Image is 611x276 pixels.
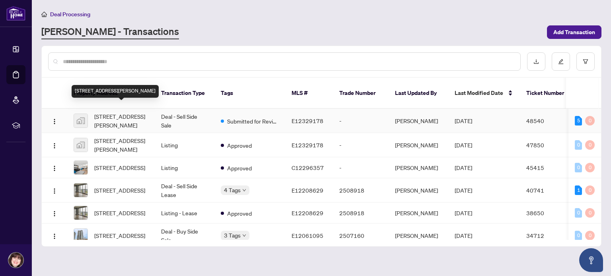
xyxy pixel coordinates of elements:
[579,248,603,272] button: Open asap
[41,25,179,39] a: [PERSON_NAME] - Transactions
[51,210,58,217] img: Logo
[533,59,539,64] span: download
[292,141,323,149] span: E12329178
[575,231,582,240] div: 0
[520,78,576,109] th: Ticket Number
[74,138,88,152] img: thumbnail-img
[94,186,145,195] span: [STREET_ADDRESS]
[224,231,241,240] span: 3 Tags
[575,116,582,125] div: 5
[50,11,90,18] span: Deal Processing
[155,78,214,109] th: Transaction Type
[94,163,145,172] span: [STREET_ADDRESS]
[67,78,155,109] th: Property Address
[155,203,214,224] td: Listing - Lease
[74,161,88,174] img: thumbnail-img
[585,140,595,150] div: 0
[585,116,595,125] div: 0
[155,109,214,133] td: Deal - Sell Side Sale
[242,188,246,192] span: down
[455,232,472,239] span: [DATE]
[155,224,214,248] td: Deal - Buy Side Sale
[455,89,503,97] span: Last Modified Date
[455,141,472,149] span: [DATE]
[51,165,58,172] img: Logo
[575,208,582,218] div: 0
[585,163,595,172] div: 0
[333,203,389,224] td: 2508918
[74,114,88,127] img: thumbnail-img
[155,178,214,203] td: Deal - Sell Side Lease
[583,59,588,64] span: filter
[333,178,389,203] td: 2508918
[585,208,595,218] div: 0
[520,203,576,224] td: 38650
[224,185,241,195] span: 4 Tags
[389,224,448,248] td: [PERSON_NAME]
[227,164,252,172] span: Approved
[333,157,389,178] td: -
[48,161,61,174] button: Logo
[41,12,47,17] span: home
[48,139,61,151] button: Logo
[51,233,58,239] img: Logo
[292,209,323,216] span: E12208629
[242,234,246,237] span: down
[333,224,389,248] td: 2507160
[74,183,88,197] img: thumbnail-img
[553,26,595,39] span: Add Transaction
[6,6,25,21] img: logo
[389,133,448,157] td: [PERSON_NAME]
[455,187,472,194] span: [DATE]
[155,157,214,178] td: Listing
[575,140,582,150] div: 0
[520,157,576,178] td: 45415
[48,184,61,197] button: Logo
[72,85,159,98] div: [STREET_ADDRESS][PERSON_NAME]
[51,143,58,149] img: Logo
[214,78,285,109] th: Tags
[48,114,61,127] button: Logo
[74,206,88,220] img: thumbnail-img
[455,164,472,171] span: [DATE]
[333,133,389,157] td: -
[527,52,545,71] button: download
[94,112,148,129] span: [STREET_ADDRESS][PERSON_NAME]
[51,118,58,125] img: Logo
[520,133,576,157] td: 47850
[74,229,88,242] img: thumbnail-img
[455,117,472,124] span: [DATE]
[333,78,389,109] th: Trade Number
[520,224,576,248] td: 34712
[48,207,61,219] button: Logo
[285,78,333,109] th: MLS #
[292,232,323,239] span: E12061095
[520,109,576,133] td: 48540
[94,208,145,217] span: [STREET_ADDRESS]
[389,203,448,224] td: [PERSON_NAME]
[94,231,145,240] span: [STREET_ADDRESS]
[520,178,576,203] td: 40741
[585,231,595,240] div: 0
[227,141,252,150] span: Approved
[575,185,582,195] div: 1
[448,78,520,109] th: Last Modified Date
[48,229,61,242] button: Logo
[94,136,148,154] span: [STREET_ADDRESS][PERSON_NAME]
[333,109,389,133] td: -
[292,117,323,124] span: E12329178
[292,164,324,171] span: C12296357
[292,187,323,194] span: E12208629
[585,185,595,195] div: 0
[389,178,448,203] td: [PERSON_NAME]
[8,253,23,268] img: Profile Icon
[51,188,58,194] img: Logo
[576,52,595,71] button: filter
[575,163,582,172] div: 0
[558,59,564,64] span: edit
[389,78,448,109] th: Last Updated By
[227,209,252,218] span: Approved
[455,209,472,216] span: [DATE]
[155,133,214,157] td: Listing
[547,25,601,39] button: Add Transaction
